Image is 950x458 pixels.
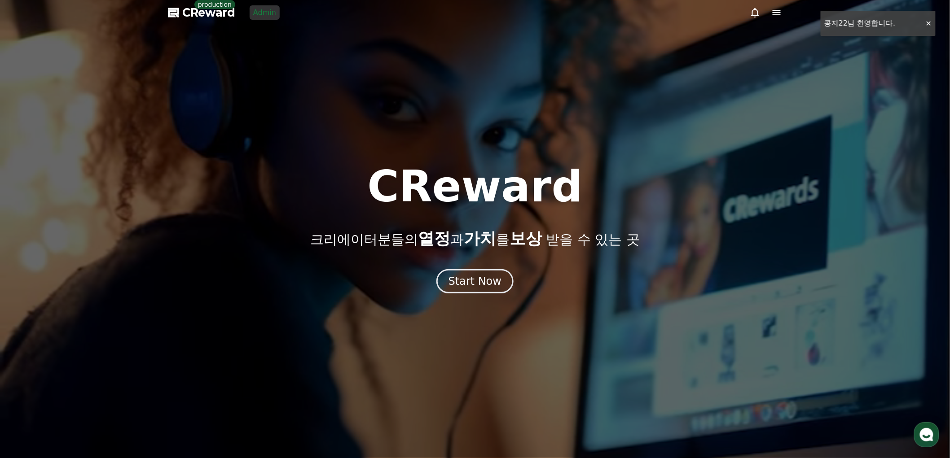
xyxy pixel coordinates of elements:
p: 크리에이터분들의 과 를 받을 수 있는 곳 [310,230,640,248]
span: 보상 [510,229,542,248]
span: 열정 [418,229,450,248]
a: 홈 [3,284,59,307]
span: 홈 [28,298,34,305]
span: 가치 [464,229,496,248]
a: Start Now [436,278,514,287]
a: CReward [168,5,235,20]
h1: CReward [367,165,582,208]
button: Start Now [436,269,514,293]
span: CReward [182,5,235,20]
a: Admin [250,5,280,20]
span: 대화 [82,298,93,305]
a: 대화 [59,284,116,307]
span: 설정 [139,298,150,305]
div: Start Now [449,274,502,288]
a: 설정 [116,284,172,307]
